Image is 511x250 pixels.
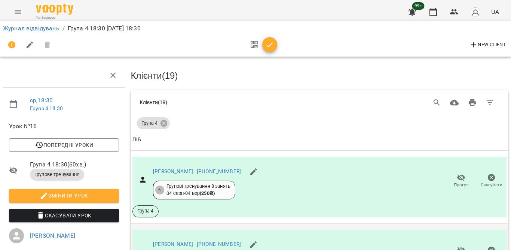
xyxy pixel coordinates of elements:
[9,189,119,202] button: Змінити урок
[36,15,73,20] span: For Business
[137,120,162,127] span: Група 4
[15,141,113,150] span: Попередні уроки
[137,117,170,129] div: Група 4
[467,39,508,51] button: New Client
[481,182,502,188] span: Скасувати
[9,138,119,152] button: Попередні уроки
[62,24,65,33] li: /
[446,94,463,112] button: Завантажити CSV
[9,209,119,222] button: Скасувати Урок
[9,3,27,21] button: Menu
[481,94,499,112] button: Фільтр
[15,191,113,200] span: Змінити урок
[412,2,425,10] span: 99+
[30,160,119,169] span: Група 4 18:30 ( 60 хв. )
[3,25,59,32] a: Журнал відвідувань
[200,190,215,196] b: ( 250 ₴ )
[140,99,298,106] div: Клієнти ( 19 )
[30,105,63,111] a: Група 4 18:30
[470,7,481,17] img: avatar_s.png
[132,135,507,144] span: ПІБ
[166,183,230,197] div: Групові тренування 8 занять 04 серп - 04 вер
[132,135,141,144] div: Sort
[488,5,502,19] button: UA
[446,171,476,192] button: Прогул
[68,24,141,33] p: Група 4 18:30 [DATE] 18:30
[132,135,141,144] div: ПІБ
[491,8,499,16] span: UA
[153,168,193,174] a: [PERSON_NAME]
[36,4,73,15] img: Voopty Logo
[30,232,75,239] a: [PERSON_NAME]
[15,211,113,220] span: Скасувати Урок
[30,97,53,104] a: ср , 18:30
[30,171,84,178] span: Групове тренування
[131,71,508,81] h3: Клієнти ( 19 )
[153,241,193,247] a: [PERSON_NAME]
[197,241,241,247] a: [PHONE_NUMBER]
[133,208,158,214] span: Група 4
[131,90,508,114] div: Table Toolbar
[428,94,446,112] button: Search
[3,24,508,33] nav: breadcrumb
[155,186,164,195] div: 6
[463,94,481,112] button: Друк
[469,40,506,49] span: New Client
[9,122,119,131] span: Урок №16
[197,168,241,174] a: [PHONE_NUMBER]
[454,182,469,188] span: Прогул
[476,171,507,192] button: Скасувати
